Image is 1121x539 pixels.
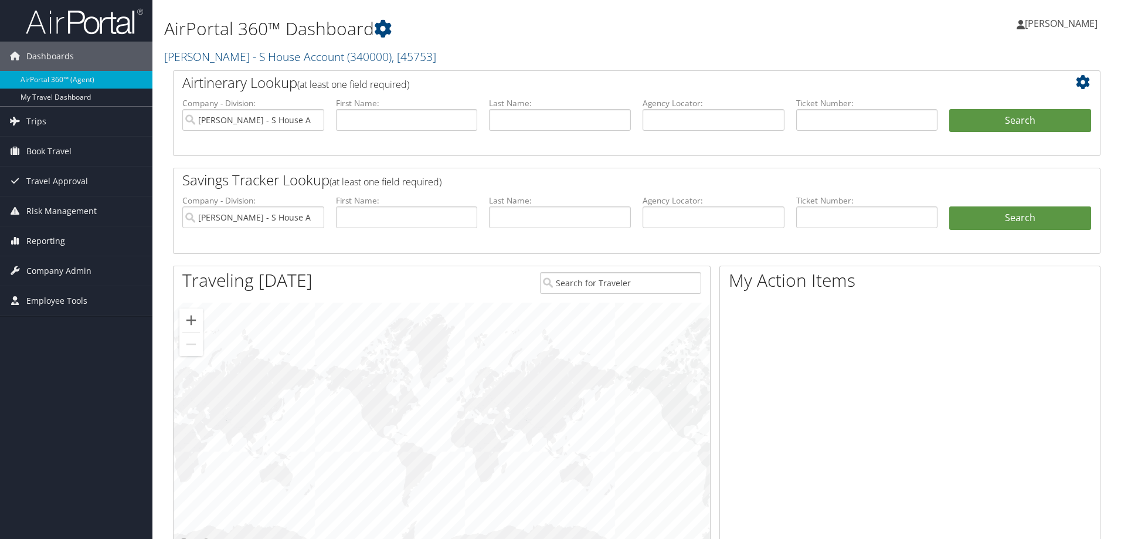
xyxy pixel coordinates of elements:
span: [PERSON_NAME] [1025,17,1098,30]
h1: Traveling [DATE] [182,268,312,293]
span: Risk Management [26,196,97,226]
h2: Airtinerary Lookup [182,73,1014,93]
label: First Name: [336,97,478,109]
label: Agency Locator: [643,195,784,206]
label: Ticket Number: [796,97,938,109]
span: Company Admin [26,256,91,286]
label: Last Name: [489,195,631,206]
button: Zoom out [179,333,203,356]
span: Dashboards [26,42,74,71]
span: Travel Approval [26,167,88,196]
input: Search for Traveler [540,272,701,294]
button: Zoom in [179,309,203,332]
label: Agency Locator: [643,97,784,109]
span: Book Travel [26,137,72,166]
label: Ticket Number: [796,195,938,206]
span: Trips [26,107,46,136]
img: airportal-logo.png [26,8,143,35]
h1: AirPortal 360™ Dashboard [164,16,794,41]
span: (at least one field required) [297,78,409,91]
span: , [ 45753 ] [392,49,436,65]
label: Company - Division: [182,195,324,206]
span: ( 340000 ) [347,49,392,65]
h1: My Action Items [720,268,1100,293]
input: search accounts [182,206,324,228]
a: Search [949,206,1091,230]
button: Search [949,109,1091,133]
h2: Savings Tracker Lookup [182,170,1014,190]
span: Employee Tools [26,286,87,316]
a: [PERSON_NAME] - S House Account [164,49,436,65]
label: Last Name: [489,97,631,109]
label: Company - Division: [182,97,324,109]
a: [PERSON_NAME] [1017,6,1109,41]
span: Reporting [26,226,65,256]
span: (at least one field required) [329,175,441,188]
label: First Name: [336,195,478,206]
